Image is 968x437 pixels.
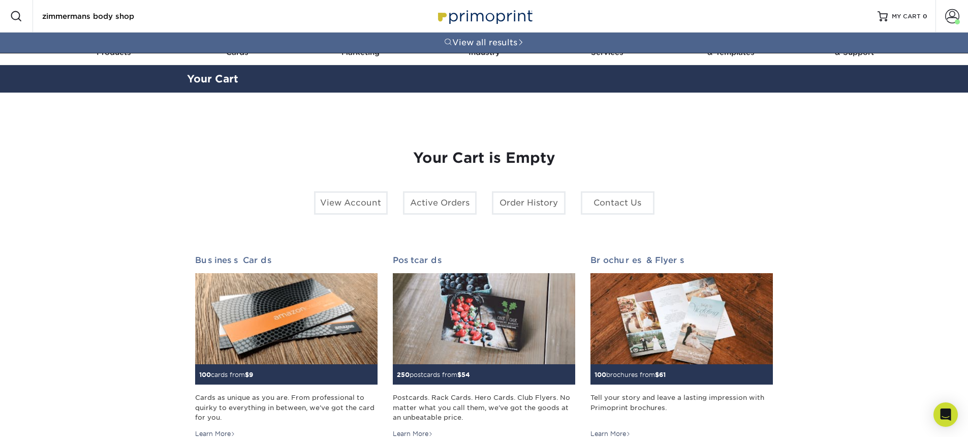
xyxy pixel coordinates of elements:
[393,393,575,422] div: Postcards. Rack Cards. Hero Cards. Club Flyers. No matter what you call them, we've got the goods...
[403,191,477,215] a: Active Orders
[655,371,659,378] span: $
[590,393,773,422] div: Tell your story and leave a lasting impression with Primoprint brochures.
[195,150,773,167] h1: Your Cart is Empty
[245,371,249,378] span: $
[581,191,654,215] a: Contact Us
[457,371,461,378] span: $
[933,402,958,427] div: Open Intercom Messenger
[397,371,470,378] small: postcards from
[393,273,575,365] img: Postcards
[892,12,921,21] span: MY CART
[41,10,140,22] input: SEARCH PRODUCTS.....
[199,371,253,378] small: cards from
[195,273,378,365] img: Business Cards
[595,371,666,378] small: brochures from
[461,371,470,378] span: 54
[187,73,238,85] a: Your Cart
[923,13,927,20] span: 0
[195,255,378,265] h2: Business Cards
[433,5,535,27] img: Primoprint
[590,273,773,365] img: Brochures & Flyers
[397,371,410,378] span: 250
[195,393,378,422] div: Cards as unique as you are. From professional to quirky to everything in between, we've got the c...
[199,371,211,378] span: 100
[590,255,773,265] h2: Brochures & Flyers
[659,371,666,378] span: 61
[314,191,388,215] a: View Account
[595,371,606,378] span: 100
[249,371,253,378] span: 9
[3,406,86,433] iframe: Google Customer Reviews
[492,191,566,215] a: Order History
[393,255,575,265] h2: Postcards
